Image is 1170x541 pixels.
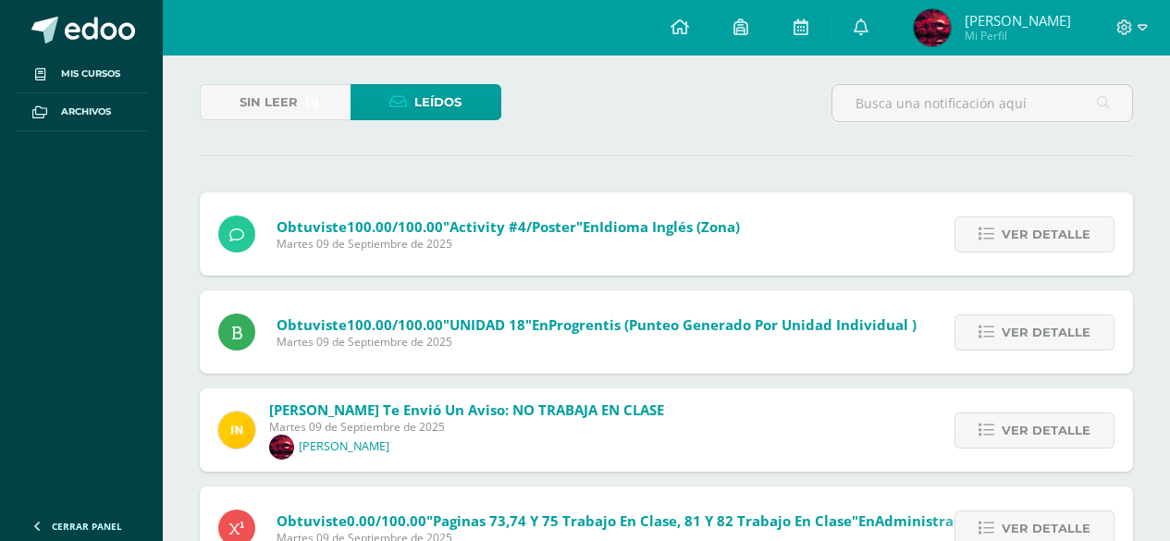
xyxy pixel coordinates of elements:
[218,412,255,449] img: 91d43002c1e6da35fcf826c9a618326d.png
[277,511,1114,530] span: Obtuviste en
[599,217,740,236] span: Idioma Inglés (Zona)
[200,84,351,120] a: Sin leer(1)
[347,511,426,530] span: 0.00/100.00
[347,217,443,236] span: 100.00/100.00
[269,435,294,460] img: 0b532bd68583677f6e505ac342942dec.png
[15,55,148,93] a: Mis cursos
[305,85,319,119] span: (1)
[299,439,389,454] p: [PERSON_NAME]
[875,511,1114,530] span: Administración Financiera (ZONA)
[269,419,664,435] span: Martes 09 de Septiembre de 2025
[277,334,917,350] span: Martes 09 de Septiembre de 2025
[351,84,501,120] a: Leídos
[269,400,664,419] span: [PERSON_NAME] te envió un aviso: NO TRABAJA EN CLASE
[965,28,1071,43] span: Mi Perfil
[61,67,120,81] span: Mis cursos
[347,315,443,334] span: 100.00/100.00
[548,315,917,334] span: Progrentis (Punteo generado por unidad individual )
[832,85,1132,121] input: Busca una notificación aquí
[1002,315,1090,350] span: Ver detalle
[426,511,858,530] span: "paginas 73,74 y 75 trabajo en clase, 81 y 82 trabajo en clase"
[277,236,740,252] span: Martes 09 de Septiembre de 2025
[277,315,917,334] span: Obtuviste en
[52,520,122,533] span: Cerrar panel
[443,315,532,334] span: "UNIDAD 18"
[965,11,1071,30] span: [PERSON_NAME]
[240,85,298,119] span: Sin leer
[15,93,148,131] a: Archivos
[443,217,583,236] span: "Activity #4/Poster"
[61,105,111,119] span: Archivos
[1002,413,1090,448] span: Ver detalle
[1002,217,1090,252] span: Ver detalle
[414,85,462,119] span: Leídos
[914,9,951,46] img: 1dcd1353be092e83cdb8da187a644cf9.png
[277,217,740,236] span: Obtuviste en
